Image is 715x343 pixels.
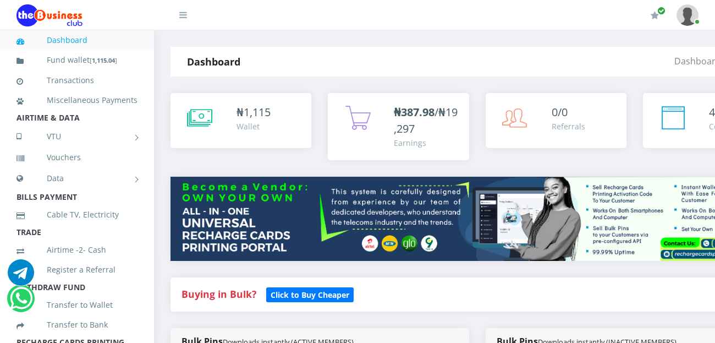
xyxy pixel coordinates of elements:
a: Chat for support [8,268,34,286]
a: Transfer to Wallet [16,292,137,318]
a: Vouchers [16,145,137,170]
a: ₦387.98/₦19,297 Earnings [328,93,469,160]
span: 1,115 [244,105,271,119]
a: 0/0 Referrals [486,93,626,148]
span: 0/0 [552,105,568,119]
a: Cable TV, Electricity [16,202,137,227]
a: Register a Referral [16,257,137,282]
a: Miscellaneous Payments [16,88,137,113]
b: 1,115.04 [92,56,115,64]
a: Transfer to Bank [16,312,137,337]
span: Renew/Upgrade Subscription [657,7,665,15]
a: ₦1,115 Wallet [170,93,311,148]
a: Airtime -2- Cash [16,237,137,263]
strong: Dashboard [187,55,240,68]
a: Click to Buy Cheaper [266,287,354,301]
strong: Buying in Bulk? [182,287,256,301]
div: Referrals [552,121,585,132]
div: Wallet [237,121,271,132]
a: Dashboard [16,28,137,53]
img: User [676,4,698,26]
span: /₦19,297 [394,105,458,136]
a: Data [16,165,137,192]
small: [ ] [90,56,117,64]
a: VTU [16,123,137,150]
a: Transactions [16,68,137,93]
i: Renew/Upgrade Subscription [651,11,659,20]
a: Chat for support [10,293,32,312]
span: 4 [709,105,715,119]
a: Fund wallet[1,115.04] [16,47,137,73]
div: ₦ [237,104,271,121]
div: Earnings [394,137,458,149]
img: Logo [16,4,82,26]
b: Click to Buy Cheaper [271,290,349,300]
b: ₦387.98 [394,105,435,119]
